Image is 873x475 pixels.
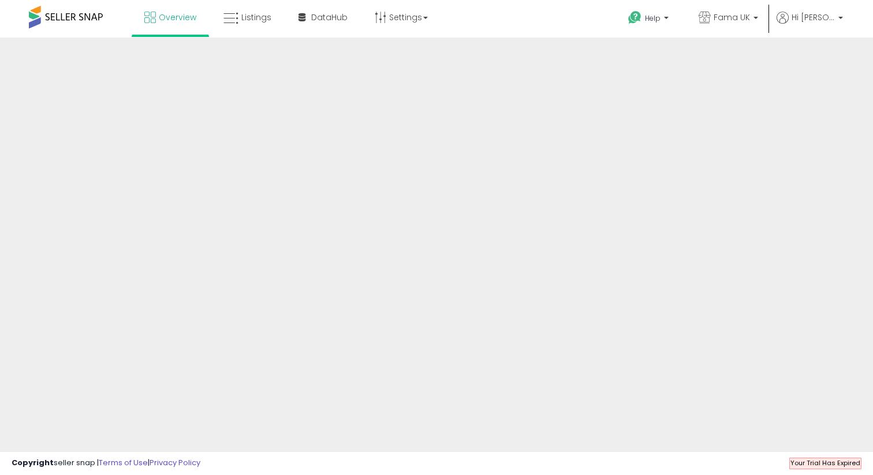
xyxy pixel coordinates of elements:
[792,12,835,23] span: Hi [PERSON_NAME]
[619,2,680,38] a: Help
[790,458,860,467] span: Your Trial Has Expired
[150,457,200,468] a: Privacy Policy
[645,13,661,23] span: Help
[628,10,642,25] i: Get Help
[311,12,348,23] span: DataHub
[714,12,750,23] span: Fama UK
[159,12,196,23] span: Overview
[241,12,271,23] span: Listings
[12,458,200,469] div: seller snap | |
[777,12,843,38] a: Hi [PERSON_NAME]
[12,457,54,468] strong: Copyright
[99,457,148,468] a: Terms of Use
